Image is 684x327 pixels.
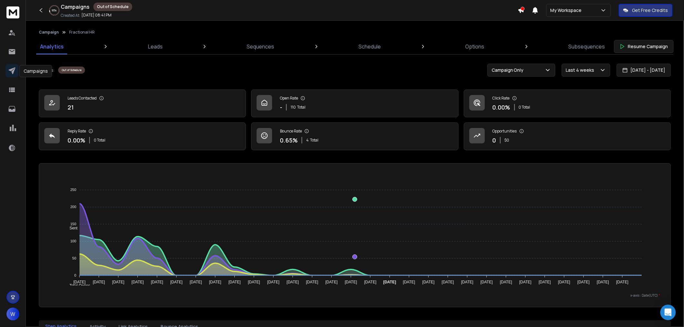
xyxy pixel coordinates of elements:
[19,65,52,77] div: Campaigns
[493,96,510,101] p: Click Rate
[93,3,132,11] div: Out of Schedule
[614,40,674,53] button: Resume Campaign
[461,280,474,284] tspan: [DATE]
[558,280,571,284] tspan: [DATE]
[280,96,298,101] p: Open Rate
[660,305,676,320] div: Open Intercom Messenger
[69,30,95,35] p: Fractional HR
[364,280,377,284] tspan: [DATE]
[345,280,357,284] tspan: [DATE]
[519,280,532,284] tspan: [DATE]
[144,39,166,54] a: Leads
[73,280,86,284] tspan: [DATE]
[93,280,105,284] tspan: [DATE]
[493,129,517,134] p: Opportunities
[597,280,609,284] tspan: [DATE]
[297,105,305,110] span: Total
[280,129,302,134] p: Bounce Rate
[65,283,90,288] span: Total Opens
[6,308,19,321] button: W
[280,136,298,145] p: 0.65 %
[306,280,318,284] tspan: [DATE]
[72,257,76,260] tspan: 50
[58,67,85,74] div: Out of Schedule
[39,30,59,35] button: Campaign
[566,67,597,73] p: Last 4 weeks
[632,7,668,14] p: Get Free Credits
[493,103,510,112] p: 0.00 %
[70,188,76,192] tspan: 250
[112,280,124,284] tspan: [DATE]
[68,136,85,145] p: 0.00 %
[442,280,454,284] tspan: [DATE]
[39,122,246,150] a: Reply Rate0.00%0 Total
[65,226,78,230] span: Sent
[68,103,74,112] p: 21
[358,43,381,50] p: Schedule
[170,280,183,284] tspan: [DATE]
[422,280,435,284] tspan: [DATE]
[616,280,629,284] tspan: [DATE]
[519,105,530,110] p: 0 Total
[74,274,76,278] tspan: 0
[569,43,605,50] p: Subsequences
[481,280,493,284] tspan: [DATE]
[70,205,76,209] tspan: 200
[61,13,80,18] p: Created At:
[464,122,671,150] a: Opportunities0$0
[355,39,385,54] a: Schedule
[403,280,415,284] tspan: [DATE]
[247,43,274,50] p: Sequences
[578,280,590,284] tspan: [DATE]
[68,96,97,101] p: Leads Contacted
[151,280,163,284] tspan: [DATE]
[70,222,76,226] tspan: 150
[280,103,282,112] p: -
[617,64,671,77] button: [DATE] - [DATE]
[383,280,396,284] tspan: [DATE]
[70,239,76,243] tspan: 100
[565,39,609,54] a: Subsequences
[52,8,57,12] p: 93 %
[39,90,246,117] a: Leads Contacted21
[306,138,309,143] span: 4
[464,90,671,117] a: Click Rate0.00%0 Total
[132,280,144,284] tspan: [DATE]
[500,280,512,284] tspan: [DATE]
[209,280,221,284] tspan: [DATE]
[493,136,496,145] p: 0
[148,43,163,50] p: Leads
[94,138,105,143] p: 0 Total
[81,13,112,18] p: [DATE] 08:41 PM
[267,280,280,284] tspan: [DATE]
[243,39,278,54] a: Sequences
[251,90,458,117] a: Open Rate-110Total
[492,67,526,73] p: Campaign Only
[310,138,318,143] span: Total
[248,280,260,284] tspan: [DATE]
[68,129,86,134] p: Reply Rate
[619,4,673,17] button: Get Free Credits
[61,3,90,11] h1: Campaigns
[291,105,296,110] span: 110
[465,43,484,50] p: Options
[251,122,458,150] a: Bounce Rate0.65%4Total
[190,280,202,284] tspan: [DATE]
[550,7,584,14] p: My Workspace
[229,280,241,284] tspan: [DATE]
[461,39,488,54] a: Options
[40,43,64,50] p: Analytics
[49,293,660,298] p: x-axis : Date(UTC)
[36,39,68,54] a: Analytics
[539,280,551,284] tspan: [DATE]
[326,280,338,284] tspan: [DATE]
[505,138,509,143] p: $ 0
[287,280,299,284] tspan: [DATE]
